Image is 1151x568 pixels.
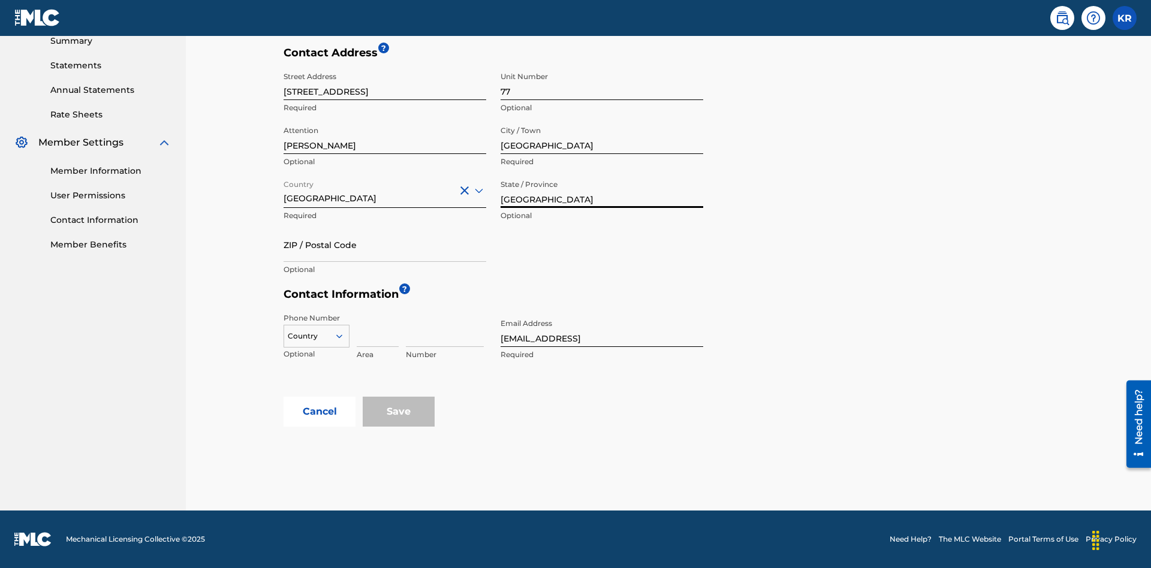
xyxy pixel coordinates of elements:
[1117,376,1151,474] iframe: Resource Center
[378,43,389,53] span: ?
[1081,6,1105,30] div: Help
[1008,534,1078,545] a: Portal Terms of Use
[284,264,486,275] p: Optional
[501,349,703,360] p: Required
[501,102,703,113] p: Optional
[284,172,314,190] label: Country
[50,165,171,177] a: Member Information
[66,534,205,545] span: Mechanical Licensing Collective © 2025
[1055,11,1069,25] img: search
[501,156,703,167] p: Required
[14,532,52,546] img: logo
[50,189,171,202] a: User Permissions
[50,35,171,47] a: Summary
[284,102,486,113] p: Required
[939,534,1001,545] a: The MLC Website
[1050,6,1074,30] a: Public Search
[1113,6,1137,30] div: User Menu
[38,135,123,150] span: Member Settings
[284,176,486,205] div: [GEOGRAPHIC_DATA]
[157,135,171,150] img: expand
[284,288,1059,307] h5: Contact Information
[1086,522,1105,558] div: Drag
[14,135,29,150] img: Member Settings
[50,108,171,121] a: Rate Sheets
[50,84,171,96] a: Annual Statements
[406,349,484,360] p: Number
[1086,11,1101,25] img: help
[399,283,410,294] span: ?
[14,9,61,26] img: MLC Logo
[284,156,486,167] p: Optional
[890,534,932,545] a: Need Help?
[284,46,703,66] h5: Contact Address
[284,397,355,427] button: Cancel
[50,238,171,251] a: Member Benefits
[357,349,399,360] p: Area
[284,349,349,359] p: Optional
[50,214,171,226] a: Contact Information
[50,59,171,72] a: Statements
[501,210,703,221] p: Optional
[1086,534,1137,545] a: Privacy Policy
[284,210,486,221] p: Required
[1091,510,1151,568] iframe: Chat Widget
